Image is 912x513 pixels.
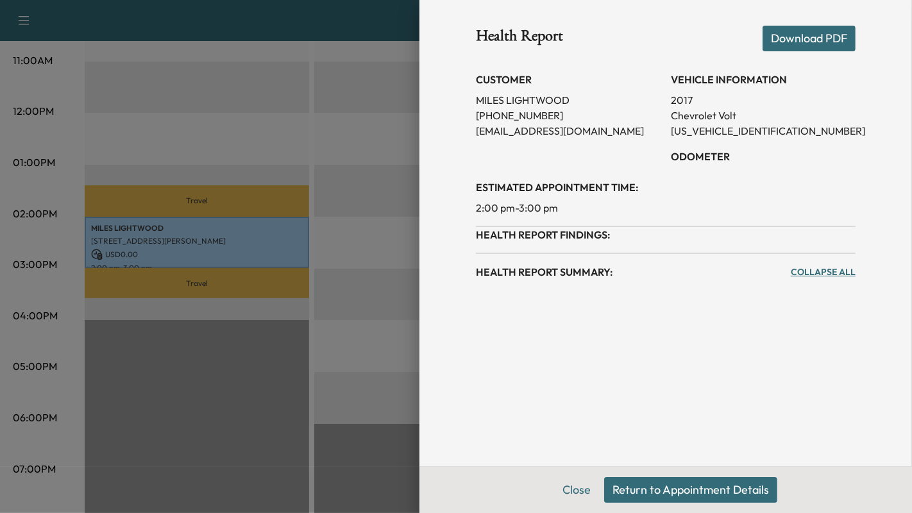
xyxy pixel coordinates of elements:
[763,26,856,51] button: Download PDF
[476,180,856,195] h3: Estimated Appointment Time:
[671,149,856,164] h3: Odometer
[671,108,856,123] p: Chevrolet Volt
[476,227,856,242] h3: Health Report Findings:
[476,92,661,108] p: MILES LIGHTWOOD
[604,477,777,503] button: Return to Appointment Details
[476,108,661,123] p: [PHONE_NUMBER]
[671,72,856,87] h3: VEHICLE INFORMATION
[791,265,856,278] a: Collapse All
[476,123,661,139] p: [EMAIL_ADDRESS][DOMAIN_NAME]
[476,200,856,215] p: 2:00 pm - 3:00 pm
[554,477,599,503] button: Close
[671,92,856,108] p: 2017
[476,28,563,49] h1: Health Report
[671,123,856,139] p: [US_VEHICLE_IDENTIFICATION_NUMBER]
[476,72,661,87] h3: CUSTOMER
[476,264,856,280] h3: Health Report Summary:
